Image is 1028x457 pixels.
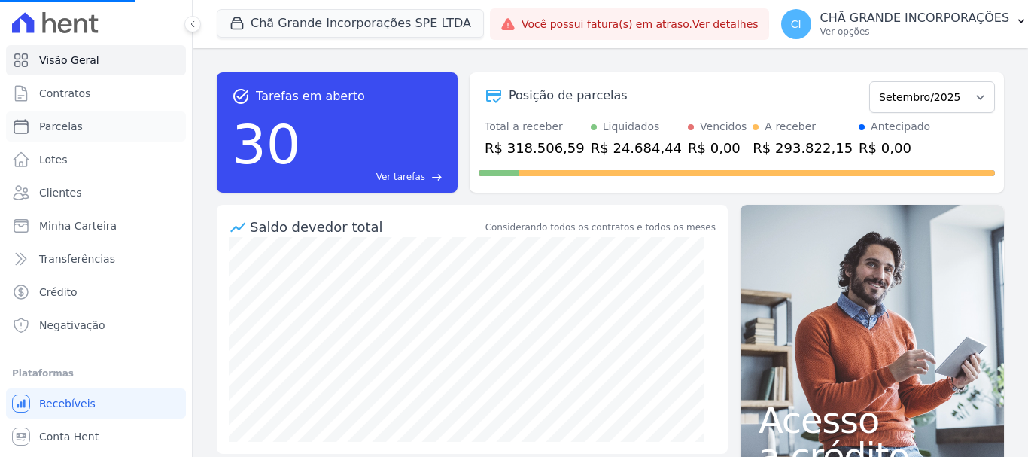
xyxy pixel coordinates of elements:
[759,402,986,438] span: Acesso
[700,119,747,135] div: Vencidos
[485,138,585,158] div: R$ 318.506,59
[591,138,682,158] div: R$ 24.684,44
[6,244,186,274] a: Transferências
[39,396,96,411] span: Recebíveis
[753,138,853,158] div: R$ 293.822,15
[6,310,186,340] a: Negativação
[39,285,78,300] span: Crédito
[6,422,186,452] a: Conta Hent
[232,105,301,184] div: 30
[39,53,99,68] span: Visão Geral
[217,9,484,38] button: Chã Grande Incorporações SPE LTDA
[39,318,105,333] span: Negativação
[692,18,759,30] a: Ver detalhes
[688,138,747,158] div: R$ 0,00
[39,251,115,267] span: Transferências
[765,119,816,135] div: A receber
[603,119,660,135] div: Liquidados
[6,45,186,75] a: Visão Geral
[6,211,186,241] a: Minha Carteira
[6,277,186,307] a: Crédito
[509,87,628,105] div: Posição de parcelas
[39,218,117,233] span: Minha Carteira
[307,170,443,184] a: Ver tarefas east
[232,87,250,105] span: task_alt
[522,17,759,32] span: Você possui fatura(s) em atraso.
[12,364,180,382] div: Plataformas
[39,429,99,444] span: Conta Hent
[6,111,186,142] a: Parcelas
[39,86,90,101] span: Contratos
[376,170,425,184] span: Ver tarefas
[6,388,186,419] a: Recebíveis
[791,19,801,29] span: CI
[820,11,1010,26] p: CHÃ GRANDE INCORPORAÇÕES
[250,217,482,237] div: Saldo devedor total
[39,152,68,167] span: Lotes
[431,172,443,183] span: east
[39,119,83,134] span: Parcelas
[871,119,930,135] div: Antecipado
[859,138,930,158] div: R$ 0,00
[485,221,716,234] div: Considerando todos os contratos e todos os meses
[39,185,81,200] span: Clientes
[6,178,186,208] a: Clientes
[6,145,186,175] a: Lotes
[6,78,186,108] a: Contratos
[256,87,365,105] span: Tarefas em aberto
[485,119,585,135] div: Total a receber
[820,26,1010,38] p: Ver opções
